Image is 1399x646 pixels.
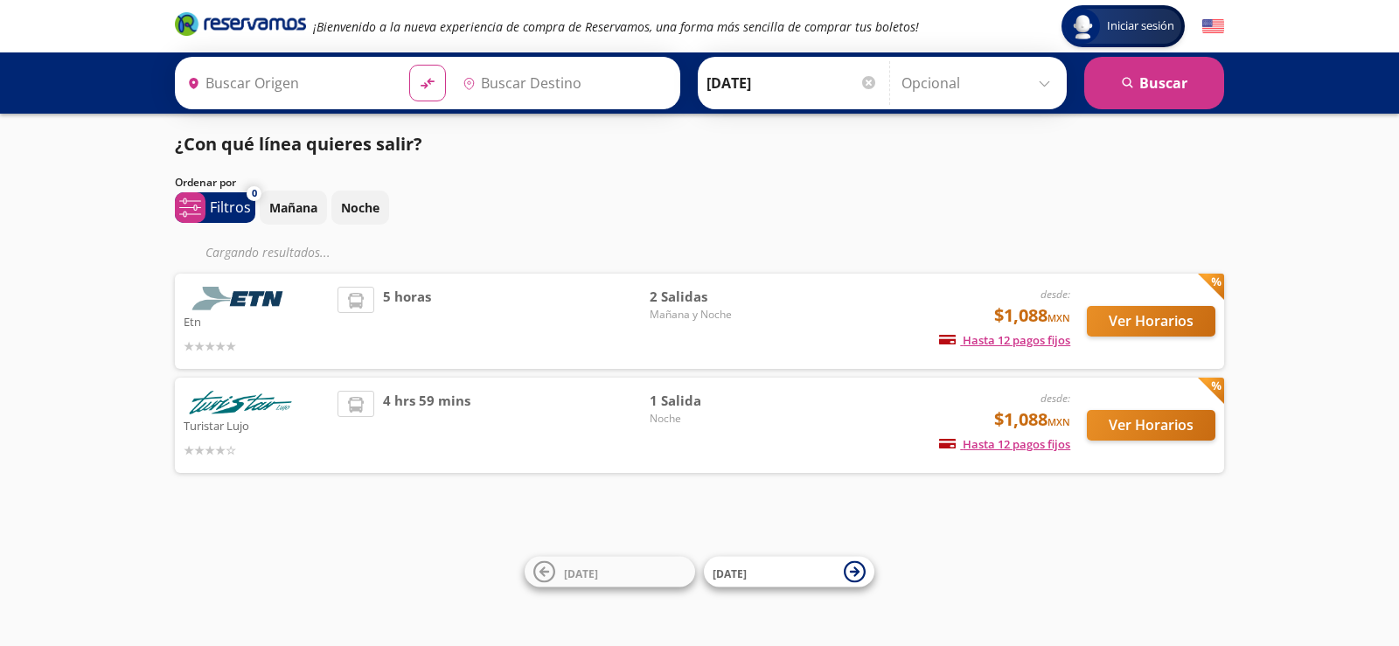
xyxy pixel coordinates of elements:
p: Turistar Lujo [184,414,329,435]
span: 5 horas [383,287,431,356]
p: Ordenar por [175,175,236,191]
small: MXN [1048,415,1070,428]
a: Brand Logo [175,10,306,42]
span: [DATE] [713,566,747,580]
em: Cargando resultados ... [205,244,331,260]
button: 0Filtros [175,192,255,223]
button: Mañana [260,191,327,225]
span: 4 hrs 59 mins [383,391,470,460]
input: Buscar Destino [456,61,671,105]
button: [DATE] [525,557,695,587]
span: Iniciar sesión [1100,17,1181,35]
button: [DATE] [704,557,874,587]
span: $1,088 [994,302,1070,329]
span: Hasta 12 pagos fijos [939,332,1070,348]
button: Buscar [1084,57,1224,109]
span: Hasta 12 pagos fijos [939,436,1070,452]
span: 2 Salidas [650,287,772,307]
small: MXN [1048,311,1070,324]
p: ¿Con qué línea quieres salir? [175,131,422,157]
button: Ver Horarios [1087,306,1215,337]
button: Noche [331,191,389,225]
em: desde: [1041,391,1070,406]
span: Mañana y Noche [650,307,772,323]
img: Turistar Lujo [184,391,297,414]
span: [DATE] [564,566,598,580]
p: Mañana [269,198,317,217]
p: Etn [184,310,329,331]
span: Noche [650,411,772,427]
button: English [1202,16,1224,38]
p: Noche [341,198,379,217]
em: desde: [1041,287,1070,302]
input: Elegir Fecha [706,61,878,105]
img: Etn [184,287,297,310]
em: ¡Bienvenido a la nueva experiencia de compra de Reservamos, una forma más sencilla de comprar tus... [313,18,919,35]
i: Brand Logo [175,10,306,37]
span: 0 [252,186,257,201]
input: Buscar Origen [180,61,395,105]
span: 1 Salida [650,391,772,411]
input: Opcional [901,61,1058,105]
p: Filtros [210,197,251,218]
span: $1,088 [994,406,1070,433]
button: Ver Horarios [1087,410,1215,441]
